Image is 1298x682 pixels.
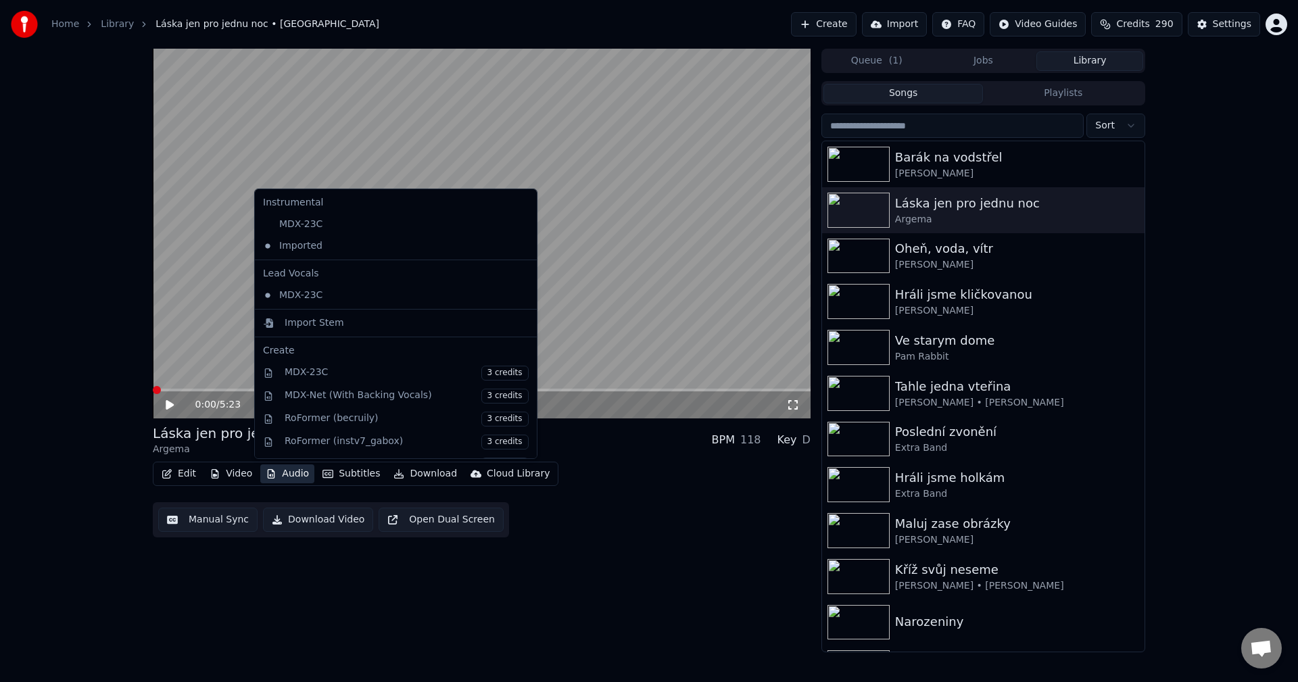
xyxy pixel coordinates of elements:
span: 3 credits [481,366,529,381]
div: Tahle jedna vteřina [895,377,1139,396]
button: Credits290 [1091,12,1182,36]
button: Subtitles [317,464,385,483]
div: Otevřený chat [1241,628,1282,668]
span: 0:00 [195,398,216,412]
button: Edit [156,464,201,483]
div: Hráli jsme holkám [895,468,1139,487]
div: [PERSON_NAME] [895,167,1139,180]
div: MDX-Net (With Backing Vocals) [285,389,529,404]
span: Láska jen pro jednu noc • [GEOGRAPHIC_DATA] [155,18,379,31]
div: Láska jen pro jednu noc [153,424,314,443]
div: Poslední zvonění [895,422,1139,441]
div: Imported [258,235,514,257]
div: Settings [1213,18,1251,31]
div: / [195,398,228,412]
button: Video [204,464,258,483]
span: 3 credits [481,458,529,472]
div: [PERSON_NAME] • [PERSON_NAME] [895,396,1139,410]
div: [PERSON_NAME] [895,533,1139,547]
a: Home [51,18,79,31]
a: Library [101,18,134,31]
button: Download Video [263,508,373,532]
button: Library [1036,51,1143,71]
div: Extra Band [895,487,1139,501]
span: ( 1 ) [889,54,903,68]
button: Queue [823,51,930,71]
div: MDX-23C [258,285,514,306]
button: Open Dual Screen [379,508,504,532]
nav: breadcrumb [51,18,379,31]
div: Cloud Library [487,467,550,481]
div: Extra Band [895,441,1139,455]
img: youka [11,11,38,38]
button: Jobs [930,51,1037,71]
div: MDX-23C [258,214,514,235]
div: Pam Rabbit [895,350,1139,364]
div: Barák na vodstřel [895,148,1139,167]
div: RoFormer (becruily) [285,412,529,427]
div: [PERSON_NAME] • [PERSON_NAME] [895,579,1139,593]
span: 3 credits [481,435,529,449]
span: 3 credits [481,412,529,427]
div: Lead Vocals [258,263,534,285]
div: D [802,432,811,448]
button: Settings [1188,12,1260,36]
button: Playlists [983,84,1143,103]
div: Ve starym dome [895,331,1139,350]
div: Key [777,432,797,448]
div: Argema [153,443,314,456]
button: Import [862,12,927,36]
div: Kříž svůj neseme [895,560,1139,579]
div: [PERSON_NAME] [895,258,1139,272]
div: Hráli jsme kličkovanou [895,285,1139,304]
div: Create [263,344,529,358]
div: BPM [712,432,735,448]
div: RoFormer (instv7_gabox) [285,435,529,449]
button: Create [791,12,857,36]
div: Import Stem [285,316,344,330]
button: Video Guides [990,12,1086,36]
button: Audio [260,464,314,483]
button: Songs [823,84,984,103]
div: [PERSON_NAME] [895,304,1139,318]
span: 3 credits [481,389,529,404]
div: MDX-23C [285,366,529,381]
span: Sort [1095,119,1115,132]
div: Instrumental [258,192,534,214]
span: 290 [1155,18,1174,31]
button: Manual Sync [158,508,258,532]
div: Maluj zase obrázky [895,514,1139,533]
div: Narozeniny [895,612,1139,631]
div: Argema [895,213,1139,226]
button: Download [388,464,462,483]
span: 5:23 [220,398,241,412]
button: FAQ [932,12,984,36]
div: 118 [740,432,761,448]
div: Oheň, voda, vítr [895,239,1139,258]
div: Láska jen pro jednu noc [895,194,1139,213]
div: Demucs [285,458,529,472]
span: Credits [1116,18,1149,31]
